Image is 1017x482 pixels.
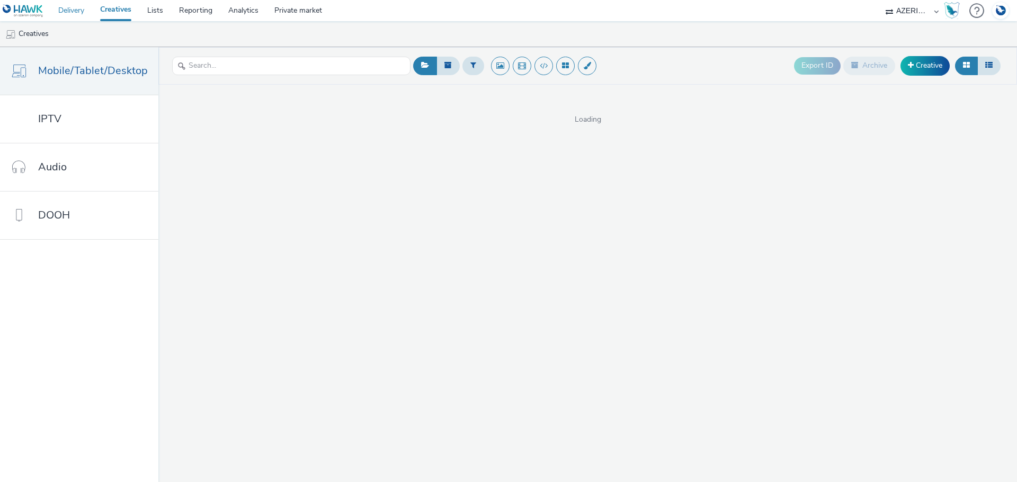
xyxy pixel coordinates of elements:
[993,2,1009,20] img: Account DE
[944,2,964,19] a: Hawk Academy
[38,207,70,223] span: DOOH
[900,56,950,75] a: Creative
[38,63,148,78] span: Mobile/Tablet/Desktop
[158,114,1017,125] span: Loading
[172,57,411,75] input: Search...
[5,29,16,40] img: mobile
[843,57,895,75] button: Archive
[38,111,61,126] span: IPTV
[955,57,978,75] button: Grid
[977,57,1001,75] button: Table
[944,2,960,19] img: Hawk Academy
[38,159,67,175] span: Audio
[794,57,841,74] button: Export ID
[3,4,43,17] img: undefined Logo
